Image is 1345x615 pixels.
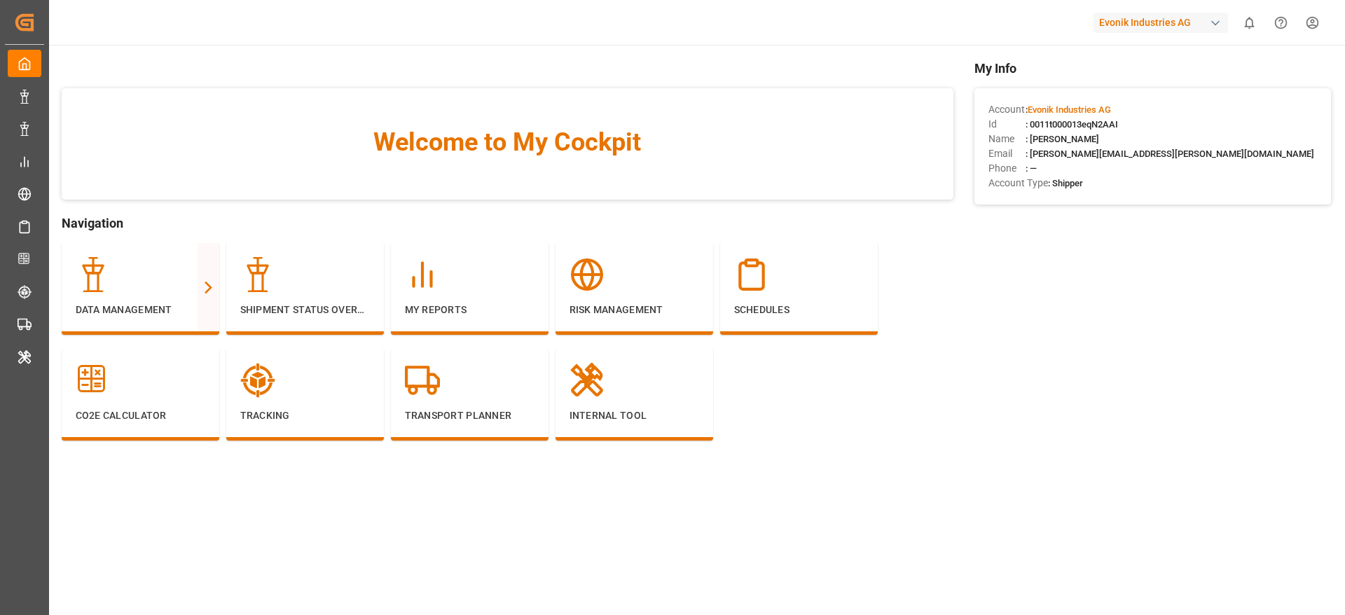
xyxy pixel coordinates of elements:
[974,59,1331,78] span: My Info
[988,176,1048,191] span: Account Type
[1094,13,1228,33] div: Evonik Industries AG
[988,132,1026,146] span: Name
[240,408,370,423] p: Tracking
[988,117,1026,132] span: Id
[1265,7,1297,39] button: Help Center
[62,214,953,233] span: Navigation
[240,303,370,317] p: Shipment Status Overview
[988,146,1026,161] span: Email
[1026,163,1037,174] span: : —
[734,303,864,317] p: Schedules
[570,303,699,317] p: Risk Management
[76,303,205,317] p: Data Management
[570,408,699,423] p: Internal Tool
[1026,148,1314,159] span: : [PERSON_NAME][EMAIL_ADDRESS][PERSON_NAME][DOMAIN_NAME]
[988,161,1026,176] span: Phone
[90,123,925,161] span: Welcome to My Cockpit
[988,102,1026,117] span: Account
[1048,178,1083,188] span: : Shipper
[1026,104,1111,115] span: :
[1234,7,1265,39] button: show 0 new notifications
[1026,119,1118,130] span: : 0011t000013eqN2AAI
[76,408,205,423] p: CO2e Calculator
[405,303,534,317] p: My Reports
[1094,9,1234,36] button: Evonik Industries AG
[1026,134,1099,144] span: : [PERSON_NAME]
[405,408,534,423] p: Transport Planner
[1028,104,1111,115] span: Evonik Industries AG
